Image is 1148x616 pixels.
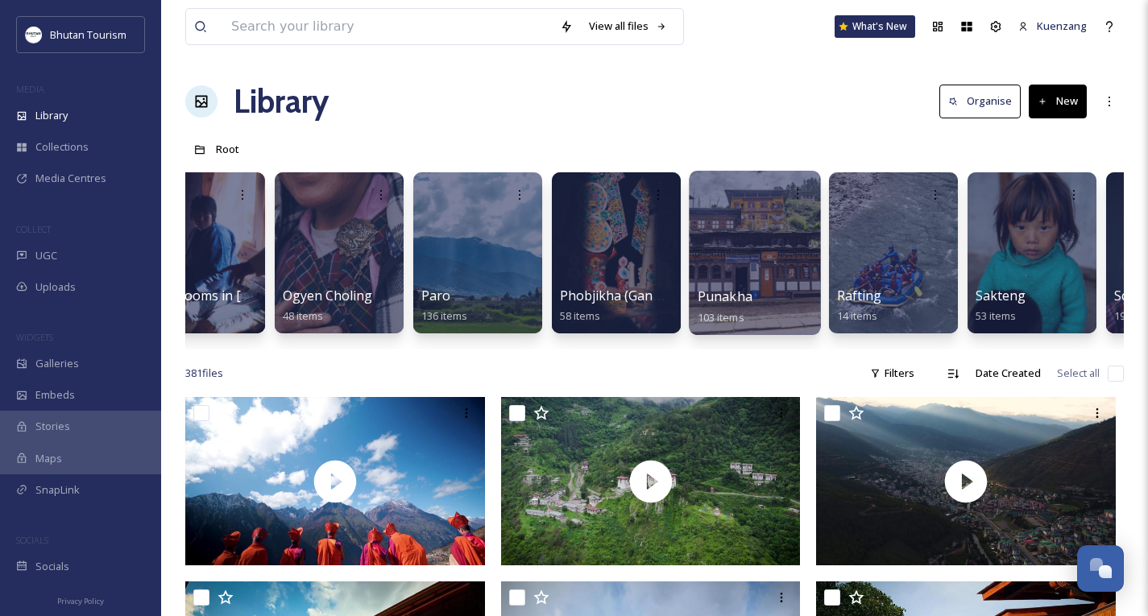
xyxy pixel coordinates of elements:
[581,10,675,42] a: View all files
[35,108,68,123] span: Library
[35,248,57,263] span: UGC
[1037,19,1087,33] span: Kuenzang
[976,308,1016,323] span: 53 items
[16,223,51,235] span: COLLECT
[283,288,440,323] a: Ogyen Choling Bumthang48 items
[26,27,42,43] img: BT_Logo_BB_Lockup_CMYK_High%2520Res.jpg
[50,27,126,42] span: Bhutan Tourism
[1010,10,1095,42] a: Kuenzang
[216,142,239,156] span: Root
[1029,85,1087,118] button: New
[698,309,744,324] span: 103 items
[939,85,1021,118] button: Organise
[57,596,104,606] span: Privacy Policy
[35,387,75,403] span: Embeds
[560,287,683,304] span: Phobjikha (Gangtey)
[862,358,922,389] div: Filters
[560,288,683,323] a: Phobjikha (Gangtey)58 items
[698,287,752,305] span: Punakha
[35,279,76,295] span: Uploads
[35,559,69,574] span: Socials
[421,308,467,323] span: 136 items
[837,288,881,323] a: Rafting14 items
[144,288,366,323] a: Mushrooms in [GEOGRAPHIC_DATA]
[216,139,239,159] a: Root
[501,397,801,565] img: thumbnail
[16,331,53,343] span: WIDGETS
[16,534,48,546] span: SOCIALS
[35,356,79,371] span: Galleries
[835,15,915,38] a: What's New
[57,590,104,610] a: Privacy Policy
[1057,366,1100,381] span: Select all
[234,77,329,126] a: Library
[837,287,881,304] span: Rafting
[816,397,1116,565] img: thumbnail
[976,288,1026,323] a: Sakteng53 items
[976,287,1026,304] span: Sakteng
[283,308,323,323] span: 48 items
[185,366,223,381] span: 381 file s
[837,308,877,323] span: 14 items
[223,9,552,44] input: Search your library
[35,171,106,186] span: Media Centres
[35,139,89,155] span: Collections
[144,287,366,304] span: Mushrooms in [GEOGRAPHIC_DATA]
[968,358,1049,389] div: Date Created
[421,287,450,304] span: Paro
[185,397,485,565] img: thumbnail
[35,482,80,498] span: SnapLink
[698,289,752,325] a: Punakha103 items
[421,288,467,323] a: Paro136 items
[35,451,62,466] span: Maps
[283,287,440,304] span: Ogyen Choling Bumthang
[35,419,70,434] span: Stories
[16,83,44,95] span: MEDIA
[560,308,600,323] span: 58 items
[1077,545,1124,592] button: Open Chat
